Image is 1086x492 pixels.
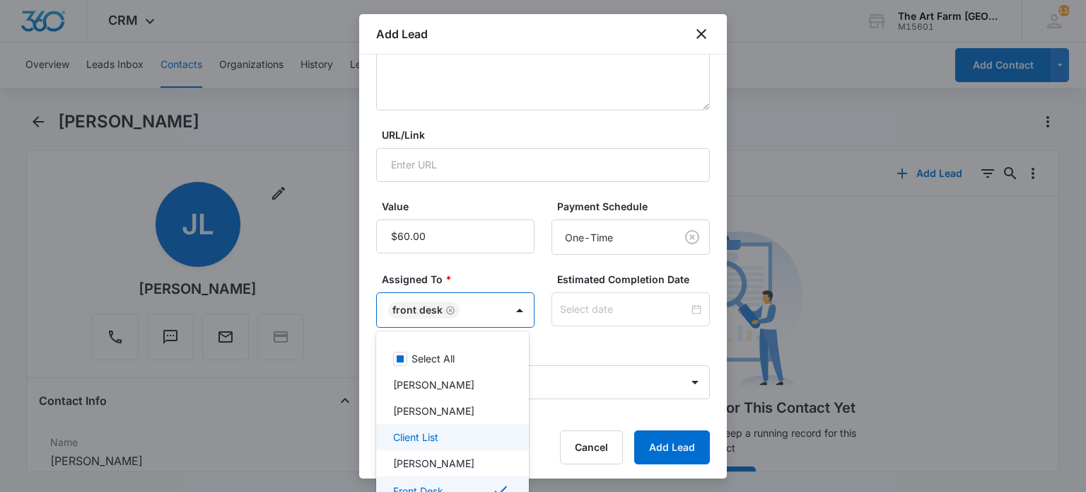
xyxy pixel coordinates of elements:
[393,430,438,445] p: Client List
[393,456,474,471] p: [PERSON_NAME]
[393,404,474,418] p: [PERSON_NAME]
[411,351,455,366] p: Select All
[393,377,474,392] p: [PERSON_NAME]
